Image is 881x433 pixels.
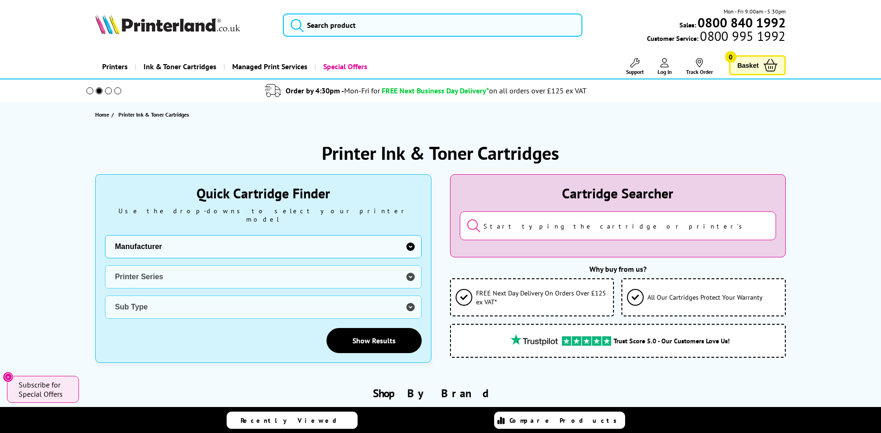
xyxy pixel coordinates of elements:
[476,289,609,306] span: FREE Next Day Delivery On Orders Over £125 ex VAT*
[626,58,644,75] a: Support
[679,20,696,29] span: Sales:
[698,14,786,31] b: 0800 840 1992
[729,55,786,75] a: Basket 0
[698,32,785,40] span: 0800 995 1992
[3,372,13,382] button: Close
[494,412,625,429] a: Compare Products
[105,207,421,223] div: Use the drop-downs to select your printer model
[450,264,786,274] div: Why buy from us?
[227,412,358,429] a: Recently Viewed
[95,14,240,34] img: Printerland Logo
[613,336,730,345] span: Trust Score 5.0 - Our Customers Love Us!
[489,86,587,95] div: on all orders over £125 ex VAT
[95,14,271,36] a: Printerland Logo
[460,184,776,202] div: Cartridge Searcher
[135,55,223,79] a: Ink & Toner Cartridges
[562,336,611,346] img: trustpilot rating
[737,59,759,72] span: Basket
[74,83,778,99] li: modal_delivery
[724,7,786,16] span: Mon - Fri 9:00am - 5:30pm
[144,55,216,79] span: Ink & Toner Cartridges
[647,32,785,43] span: Customer Service:
[95,110,111,119] a: Home
[647,293,763,302] span: All Our Cartridges Protect Your Warranty
[460,211,776,240] input: Start typing the cartridge or printer's name...
[95,386,785,400] h2: Shop By Brand
[506,334,562,346] img: trustpilot rating
[626,68,644,75] span: Support
[382,86,489,95] span: FREE Next Business Day Delivery*
[241,416,346,425] span: Recently Viewed
[95,55,135,79] a: Printers
[19,380,70,399] span: Subscribe for Special Offers
[658,58,672,75] a: Log In
[118,111,189,118] span: Printer Ink & Toner Cartridges
[286,86,380,95] span: Order by 4:30pm -
[314,55,374,79] a: Special Offers
[223,55,314,79] a: Managed Print Services
[658,68,672,75] span: Log In
[509,416,622,425] span: Compare Products
[696,18,786,27] a: 0800 840 1992
[283,13,582,37] input: Search product
[105,184,421,202] div: Quick Cartridge Finder
[344,86,380,95] span: Mon-Fri for
[725,51,737,63] span: 0
[686,58,713,75] a: Track Order
[326,328,422,353] a: Show Results
[322,141,559,165] h1: Printer Ink & Toner Cartridges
